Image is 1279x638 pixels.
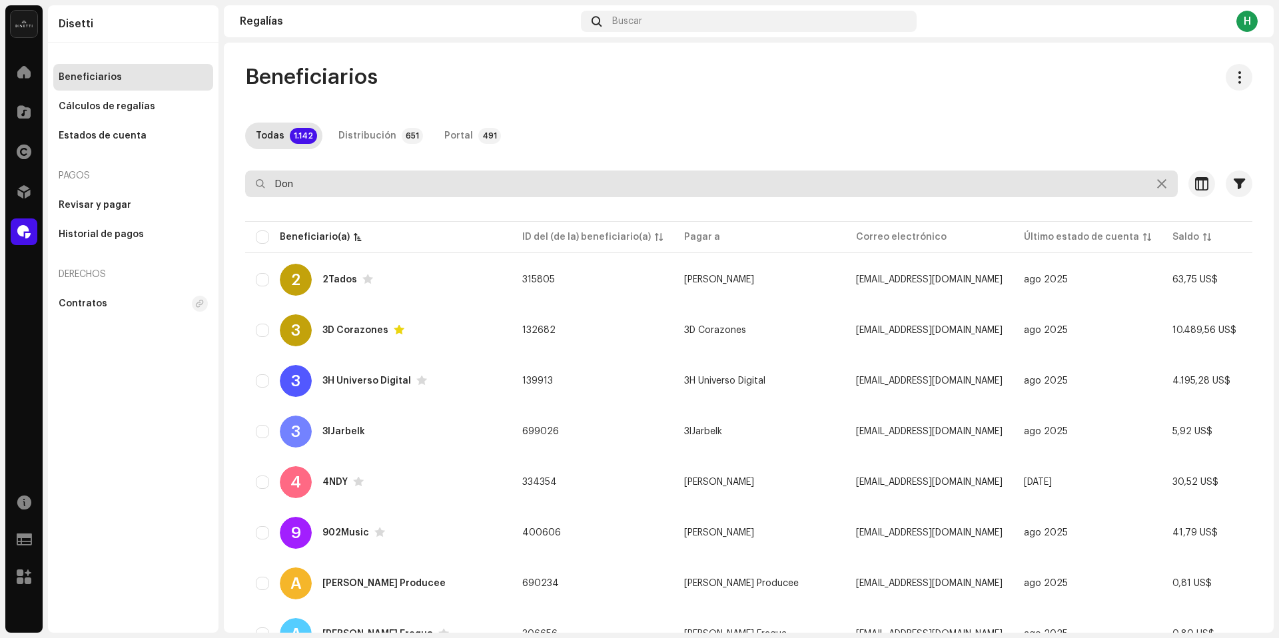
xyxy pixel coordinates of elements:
div: Abdiel Producee [322,579,446,588]
div: Saldo [1172,230,1199,244]
re-m-nav-item: Cálculos de regalías [53,93,213,120]
span: jarbelkheredia@gmail.com [856,427,1003,436]
div: Portal [444,123,473,149]
span: 400606 [522,528,561,537]
div: 4 [280,466,312,498]
div: 3 [280,365,312,397]
span: 5,92 US$ [1172,427,1212,436]
div: Beneficiarios [59,72,122,83]
div: Revisar y pagar [59,200,131,210]
div: 3 [280,314,312,346]
span: 41,79 US$ [1172,528,1218,537]
div: Cálculos de regalías [59,101,155,112]
span: 10.489,56 US$ [1172,326,1236,335]
div: Estados de cuenta [59,131,147,141]
re-m-nav-item: Contratos [53,290,213,317]
div: 2Tados [322,275,357,284]
div: 2 [280,264,312,296]
span: Abdiel Producee [684,579,799,588]
div: ID del (de la) beneficiario(a) [522,230,651,244]
span: 63,75 US$ [1172,275,1218,284]
div: 4NDY [322,478,348,487]
span: 334354 [522,478,557,487]
re-m-nav-item: Historial de pagos [53,221,213,248]
div: 3lJarbelk [322,427,365,436]
img: 02a7c2d3-3c89-4098-b12f-2ff2945c95ee [11,11,37,37]
div: Todas [256,123,284,149]
div: Contratos [59,298,107,309]
span: may 2024 [1024,478,1052,487]
div: 3H Universo Digital [322,376,411,386]
re-m-nav-item: Beneficiarios [53,64,213,91]
span: 3lJarbelk [684,427,722,436]
re-a-nav-header: Pagos [53,160,213,192]
span: ago 2025 [1024,528,1068,537]
span: cima.inc3@hotmail.com [856,275,1003,284]
div: 902Music [322,528,369,537]
span: Beneficiarios [245,64,378,91]
span: ago 2025 [1024,427,1068,436]
div: 3 [280,416,312,448]
span: 690234 [522,579,559,588]
span: 3huniversodigital@gmail.com [856,376,1003,386]
span: ago 2025 [1024,579,1068,588]
span: abdielspotifyforever@gmail.com [856,579,1003,588]
input: Buscar [245,170,1178,197]
div: Historial de pagos [59,229,144,240]
span: 4.195,28 US$ [1172,376,1230,386]
span: 3H Universo Digital [684,376,765,386]
re-a-nav-header: Derechos [53,258,213,290]
span: Alejandro Ordóñez [684,528,754,537]
re-m-nav-item: Estados de cuenta [53,123,213,149]
span: 902prods@gmail.com [856,528,1003,537]
span: 3D Corazones [684,326,746,335]
p-badge: 1.142 [290,128,317,144]
span: Buscar [612,16,642,27]
div: A [280,567,312,599]
div: Último estado de cuenta [1024,230,1139,244]
span: 30,52 US$ [1172,478,1218,487]
span: soloartistas3dc@hotmail.com [856,326,1003,335]
span: 699026 [522,427,559,436]
p-badge: 651 [402,128,423,144]
span: 0,81 US$ [1172,579,1212,588]
div: H [1236,11,1258,32]
p-badge: 491 [478,128,501,144]
span: 139913 [522,376,553,386]
span: 315805 [522,275,555,284]
div: 9 [280,517,312,549]
span: Andres Beleño [684,478,754,487]
span: Juan Lorenzo [684,275,754,284]
span: ago 2025 [1024,275,1068,284]
span: laculpaesde4ndy@yahoo.com [856,478,1003,487]
span: 132682 [522,326,556,335]
div: 3D Corazones [322,326,388,335]
re-m-nav-item: Revisar y pagar [53,192,213,218]
div: Regalías [240,16,576,27]
div: Distribución [338,123,396,149]
div: Beneficiario(a) [280,230,350,244]
span: ago 2025 [1024,326,1068,335]
span: ago 2025 [1024,376,1068,386]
